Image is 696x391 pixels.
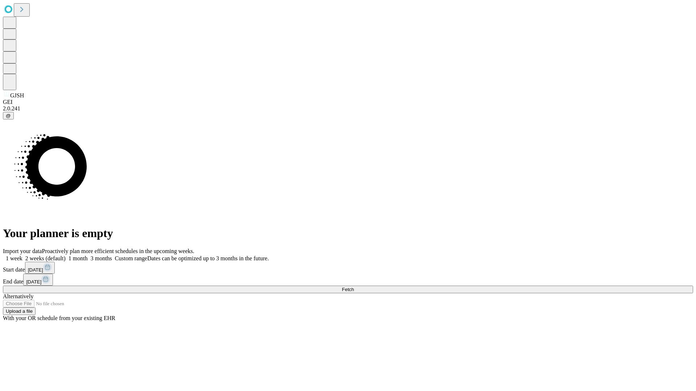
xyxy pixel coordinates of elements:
button: Upload a file [3,307,36,315]
span: Fetch [342,287,354,292]
button: [DATE] [25,262,55,274]
button: Fetch [3,286,693,293]
div: End date [3,274,693,286]
span: Import your data [3,248,42,254]
span: 3 months [91,255,112,261]
div: Start date [3,262,693,274]
div: 2.0.241 [3,105,693,112]
span: Proactively plan more efficient schedules in the upcoming weeks. [42,248,194,254]
span: [DATE] [26,279,41,285]
span: 1 month [69,255,88,261]
span: Dates can be optimized up to 3 months in the future. [147,255,269,261]
span: [DATE] [28,267,43,273]
span: 2 weeks (default) [25,255,66,261]
h1: Your planner is empty [3,227,693,240]
span: GJSH [10,92,24,98]
button: @ [3,112,14,119]
span: Alternatively [3,293,33,299]
span: With your OR schedule from your existing EHR [3,315,115,321]
button: [DATE] [23,274,53,286]
span: 1 week [6,255,22,261]
span: Custom range [115,255,147,261]
div: GEI [3,99,693,105]
span: @ [6,113,11,118]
